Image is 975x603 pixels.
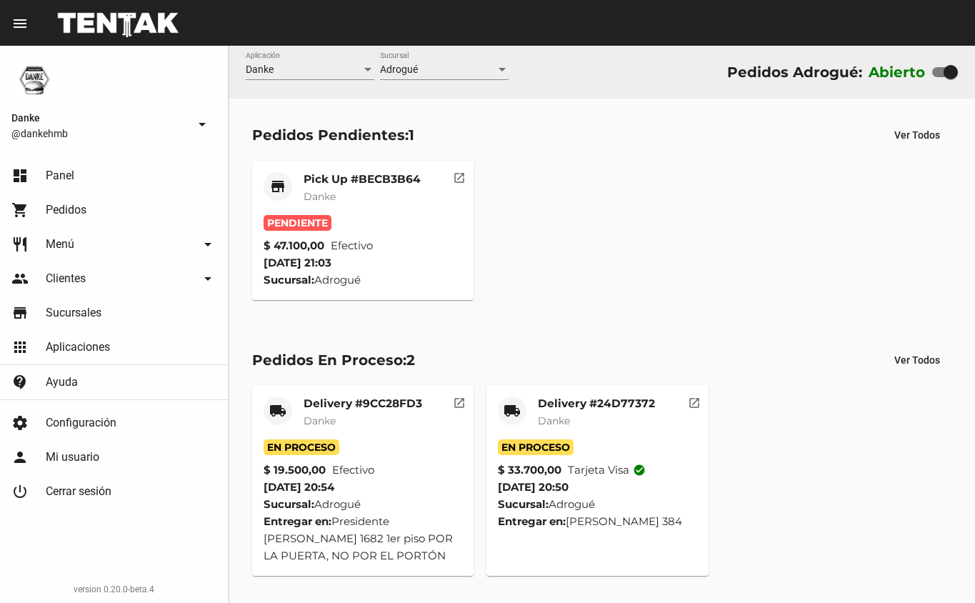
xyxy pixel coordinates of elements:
div: Adrogué [498,496,697,513]
mat-icon: power_settings_new [11,483,29,500]
button: Ver Todos [883,122,951,148]
span: Menú [46,237,74,251]
mat-icon: open_in_new [453,169,466,182]
span: Tarjeta visa [568,462,646,479]
mat-icon: settings [11,414,29,432]
span: [DATE] 20:50 [498,480,569,494]
span: Adrogué [380,64,418,75]
mat-icon: shopping_cart [11,201,29,219]
div: [PERSON_NAME] 384 [498,513,697,530]
mat-card-title: Pick Up #BECB3B64 [304,172,421,186]
span: Clientes [46,271,86,286]
mat-card-title: Delivery #9CC28FD3 [304,397,422,411]
div: Presidente [PERSON_NAME] 1682 1er piso POR LA PUERTA, NO POR EL PORTÓN [264,513,463,564]
span: 2 [406,352,415,369]
strong: Sucursal: [498,497,549,511]
span: [DATE] 21:03 [264,256,331,269]
span: Aplicaciones [46,340,110,354]
mat-icon: local_shipping [269,402,286,419]
label: Abierto [869,61,926,84]
span: Ver Todos [894,129,940,141]
mat-icon: apps [11,339,29,356]
span: Efectivo [331,237,373,254]
mat-icon: arrow_drop_down [199,270,216,287]
mat-card-title: Delivery #24D77372 [538,397,655,411]
span: Pendiente [264,215,331,231]
div: Pedidos En Proceso: [252,349,415,372]
iframe: chat widget [915,546,961,589]
div: Adrogué [264,271,463,289]
mat-icon: restaurant [11,236,29,253]
mat-icon: open_in_new [453,394,466,407]
div: version 0.20.0-beta.4 [11,582,216,597]
strong: Entregar en: [264,514,331,528]
span: Sucursales [46,306,101,320]
strong: Sucursal: [264,497,314,511]
mat-icon: dashboard [11,167,29,184]
span: Danke [538,414,570,427]
mat-icon: people [11,270,29,287]
span: [DATE] 20:54 [264,480,334,494]
span: Efectivo [332,462,374,479]
span: Pedidos [46,203,86,217]
strong: $ 47.100,00 [264,237,324,254]
span: En Proceso [264,439,339,455]
mat-icon: arrow_drop_down [199,236,216,253]
span: Cerrar sesión [46,484,111,499]
mat-icon: check_circle [633,464,646,477]
strong: Sucursal: [264,273,314,286]
mat-icon: arrow_drop_down [194,116,211,133]
mat-icon: store [11,304,29,322]
span: Danke [304,414,336,427]
mat-icon: open_in_new [688,394,701,407]
span: Ayuda [46,375,78,389]
span: Danke [246,64,274,75]
mat-icon: person [11,449,29,466]
span: 1 [409,126,414,144]
span: Configuración [46,416,116,430]
img: 1d4517d0-56da-456b-81f5-6111ccf01445.png [11,57,57,103]
strong: Entregar en: [498,514,566,528]
span: Mi usuario [46,450,99,464]
button: Ver Todos [883,347,951,373]
mat-icon: local_shipping [504,402,521,419]
mat-icon: menu [11,15,29,32]
mat-icon: store [269,178,286,195]
div: Pedidos Pendientes: [252,124,414,146]
mat-icon: contact_support [11,374,29,391]
strong: $ 19.500,00 [264,462,326,479]
span: @dankehmb [11,126,188,141]
span: Danke [304,190,336,203]
div: Pedidos Adrogué: [727,61,862,84]
span: Panel [46,169,74,183]
span: Ver Todos [894,354,940,366]
span: En Proceso [498,439,574,455]
strong: $ 33.700,00 [498,462,561,479]
div: Adrogué [264,496,463,513]
span: Danke [11,109,188,126]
